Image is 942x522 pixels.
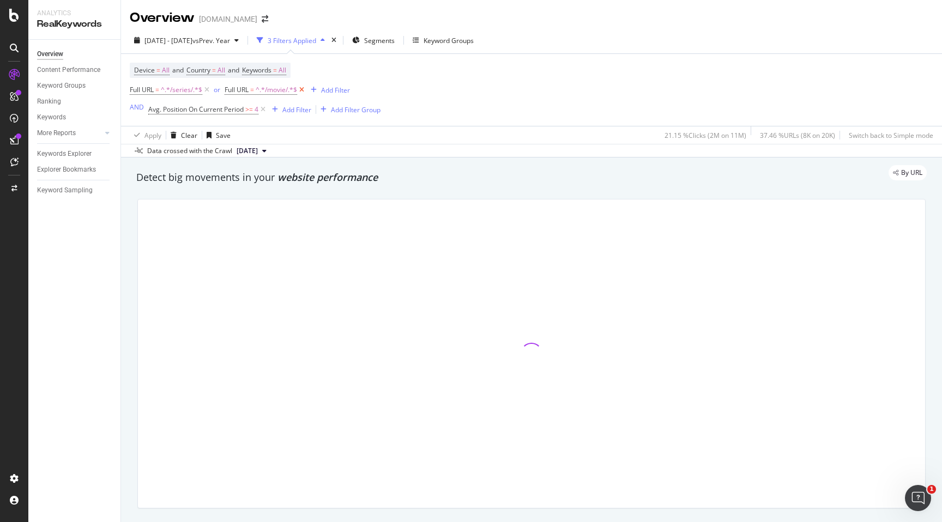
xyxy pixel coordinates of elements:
[37,80,113,92] a: Keyword Groups
[162,63,170,78] span: All
[760,131,835,140] div: 37.46 % URLs ( 8K on 20K )
[364,36,395,45] span: Segments
[130,102,144,112] div: AND
[156,65,160,75] span: =
[130,126,161,144] button: Apply
[37,128,76,139] div: More Reports
[316,103,381,116] button: Add Filter Group
[232,144,271,157] button: [DATE]
[214,85,220,94] div: or
[37,128,102,139] a: More Reports
[256,82,297,98] span: ^.*/movie/.*$
[37,148,92,160] div: Keywords Explorer
[237,146,258,156] span: 2025 Jul. 26th
[186,65,210,75] span: Country
[37,48,63,60] div: Overview
[147,146,232,156] div: Data crossed with the Crawl
[37,185,93,196] div: Keyword Sampling
[37,112,113,123] a: Keywords
[242,65,271,75] span: Keywords
[130,32,243,49] button: [DATE] - [DATE]vsPrev. Year
[181,131,197,140] div: Clear
[37,64,113,76] a: Content Performance
[216,131,231,140] div: Save
[273,65,277,75] span: =
[166,126,197,144] button: Clear
[262,15,268,23] div: arrow-right-arrow-left
[37,164,113,175] a: Explorer Bookmarks
[130,85,154,94] span: Full URL
[134,65,155,75] span: Device
[424,36,474,45] div: Keyword Groups
[245,105,253,114] span: >=
[849,131,933,140] div: Switch back to Simple mode
[844,126,933,144] button: Switch back to Simple mode
[37,96,113,107] a: Ranking
[225,85,249,94] span: Full URL
[218,63,225,78] span: All
[329,35,339,46] div: times
[228,65,239,75] span: and
[199,14,257,25] div: [DOMAIN_NAME]
[37,48,113,60] a: Overview
[155,85,159,94] span: =
[202,126,231,144] button: Save
[144,131,161,140] div: Apply
[37,112,66,123] div: Keywords
[37,148,113,160] a: Keywords Explorer
[161,82,202,98] span: ^.*/series/.*$
[144,36,192,45] span: [DATE] - [DATE]
[901,169,922,176] span: By URL
[927,485,936,494] span: 1
[252,32,329,49] button: 3 Filters Applied
[148,105,244,114] span: Avg. Position On Current Period
[192,36,230,45] span: vs Prev. Year
[130,9,195,27] div: Overview
[268,103,311,116] button: Add Filter
[282,105,311,114] div: Add Filter
[268,36,316,45] div: 3 Filters Applied
[37,96,61,107] div: Ranking
[889,165,927,180] div: legacy label
[279,63,286,78] span: All
[212,65,216,75] span: =
[130,102,144,112] button: AND
[905,485,931,511] iframe: Intercom live chat
[665,131,746,140] div: 21.15 % Clicks ( 2M on 11M )
[348,32,399,49] button: Segments
[37,18,112,31] div: RealKeywords
[408,32,478,49] button: Keyword Groups
[37,185,113,196] a: Keyword Sampling
[37,164,96,175] div: Explorer Bookmarks
[321,86,350,95] div: Add Filter
[37,64,100,76] div: Content Performance
[37,9,112,18] div: Analytics
[331,105,381,114] div: Add Filter Group
[255,102,258,117] span: 4
[37,80,86,92] div: Keyword Groups
[306,83,350,96] button: Add Filter
[250,85,254,94] span: =
[172,65,184,75] span: and
[214,84,220,95] button: or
